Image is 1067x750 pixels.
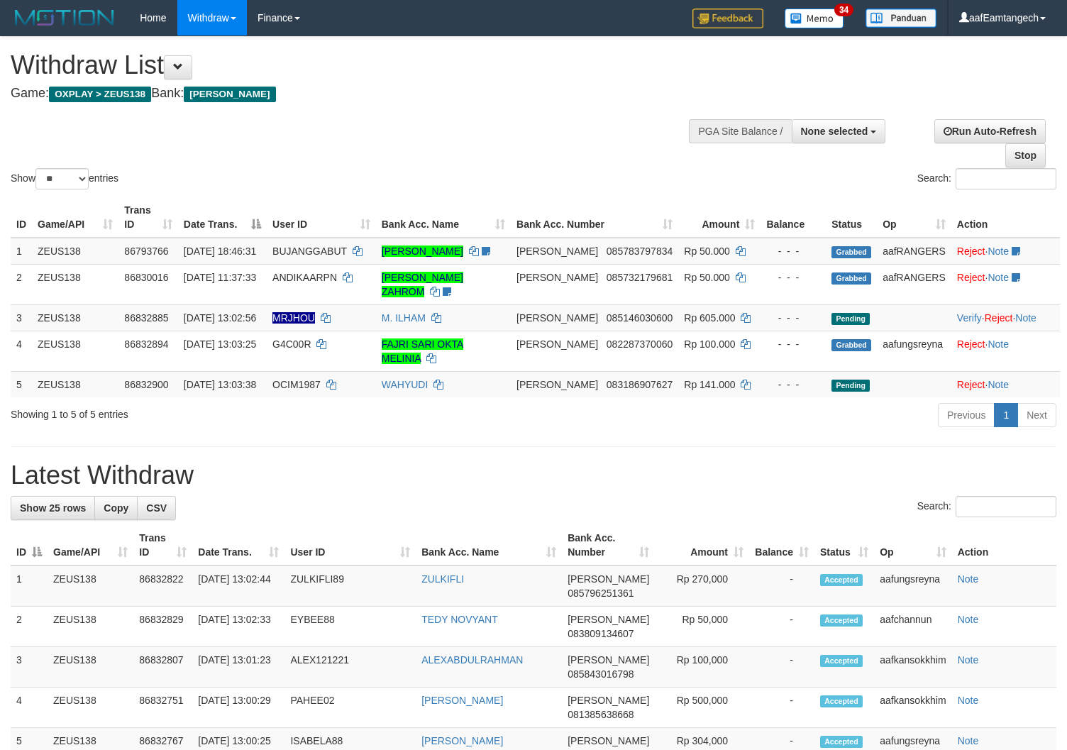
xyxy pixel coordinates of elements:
a: Note [958,614,979,625]
td: 3 [11,647,48,688]
a: Show 25 rows [11,496,95,520]
th: User ID: activate to sort column ascending [284,525,416,566]
span: Copy 085843016798 to clipboard [568,668,634,680]
th: Op: activate to sort column ascending [874,525,951,566]
td: 86832822 [133,566,192,607]
span: Copy 081385638668 to clipboard [568,709,634,720]
td: aafkansokkhim [874,688,951,728]
div: - - - [766,270,820,285]
th: Status: activate to sort column ascending [814,525,874,566]
span: [PERSON_NAME] [568,695,649,706]
td: ZULKIFLI89 [284,566,416,607]
span: 34 [834,4,853,16]
img: panduan.png [866,9,936,28]
td: ZEUS138 [32,264,118,304]
span: [PERSON_NAME] [516,312,598,324]
td: 5 [11,371,32,397]
span: Rp 50.000 [684,272,730,283]
label: Search: [917,496,1056,517]
span: [DATE] 13:03:25 [184,338,256,350]
td: · [951,331,1060,371]
a: [PERSON_NAME] [421,695,503,706]
td: PAHEE02 [284,688,416,728]
label: Search: [917,168,1056,189]
td: Rp 270,000 [655,566,749,607]
a: Note [958,654,979,666]
th: Bank Acc. Number: activate to sort column ascending [511,197,678,238]
span: [PERSON_NAME] [516,246,598,257]
th: Balance: activate to sort column ascending [749,525,814,566]
th: Amount: activate to sort column ascending [655,525,749,566]
td: 4 [11,688,48,728]
span: [PERSON_NAME] [184,87,275,102]
td: aafRANGERS [877,238,951,265]
a: Verify [957,312,982,324]
a: [PERSON_NAME] [421,735,503,746]
span: Pending [831,313,870,325]
span: Copy 082287370060 to clipboard [607,338,673,350]
td: ZEUS138 [48,566,133,607]
th: User ID: activate to sort column ascending [267,197,376,238]
span: G4C00R [272,338,311,350]
th: Trans ID: activate to sort column ascending [133,525,192,566]
a: Note [958,695,979,706]
span: Grabbed [831,246,871,258]
a: 1 [994,403,1018,427]
td: 1 [11,238,32,265]
span: Accepted [820,695,863,707]
td: ZEUS138 [48,607,133,647]
span: OXPLAY > ZEUS138 [49,87,151,102]
span: [PERSON_NAME] [568,573,649,585]
h4: Game: Bank: [11,87,697,101]
th: Action [952,525,1056,566]
span: [DATE] 13:03:38 [184,379,256,390]
span: 86832900 [124,379,168,390]
a: M. ILHAM [382,312,426,324]
a: Note [958,573,979,585]
span: Rp 100.000 [684,338,735,350]
a: CSV [137,496,176,520]
td: ALEX121221 [284,647,416,688]
span: Grabbed [831,272,871,285]
th: Game/API: activate to sort column ascending [48,525,133,566]
div: - - - [766,244,820,258]
a: Copy [94,496,138,520]
img: Feedback.jpg [692,9,763,28]
td: - [749,566,814,607]
span: CSV [146,502,167,514]
span: [DATE] 13:02:56 [184,312,256,324]
td: [DATE] 13:01:23 [192,647,284,688]
td: [DATE] 13:02:33 [192,607,284,647]
img: MOTION_logo.png [11,7,118,28]
input: Search: [956,496,1056,517]
td: ZEUS138 [48,647,133,688]
th: ID: activate to sort column descending [11,525,48,566]
a: FAJRI SARI OKTA MELINIA [382,338,464,364]
span: Nama rekening ada tanda titik/strip, harap diedit [272,312,315,324]
span: None selected [801,126,868,137]
th: Action [951,197,1060,238]
a: Note [988,379,1009,390]
td: Rp 100,000 [655,647,749,688]
a: Note [1015,312,1036,324]
td: [DATE] 13:02:44 [192,566,284,607]
span: Pending [831,380,870,392]
td: Rp 500,000 [655,688,749,728]
a: Reject [957,379,985,390]
td: 4 [11,331,32,371]
span: Rp 50.000 [684,246,730,257]
span: Accepted [820,655,863,667]
span: Copy [104,502,128,514]
td: aafRANGERS [877,264,951,304]
a: Stop [1005,143,1046,167]
h1: Latest Withdraw [11,461,1056,490]
th: Balance [761,197,826,238]
a: Reject [957,272,985,283]
span: Copy 085146030600 to clipboard [607,312,673,324]
td: - [749,647,814,688]
td: [DATE] 13:00:29 [192,688,284,728]
td: 2 [11,607,48,647]
td: 86832807 [133,647,192,688]
div: - - - [766,337,820,351]
a: Note [988,272,1009,283]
